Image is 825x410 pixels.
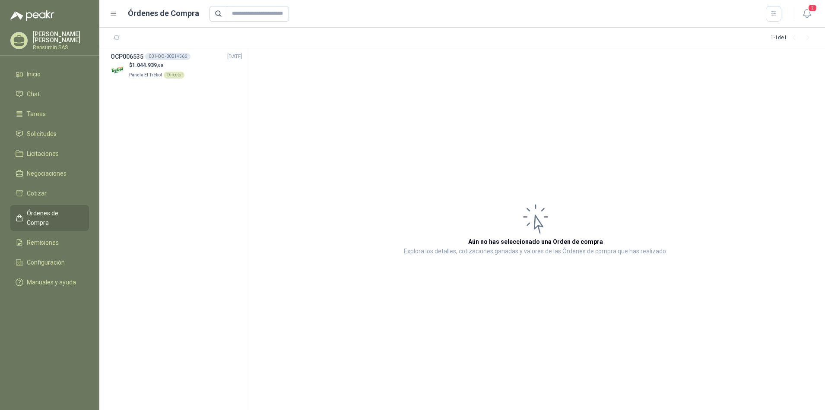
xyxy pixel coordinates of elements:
[27,69,41,79] span: Inicio
[27,278,76,287] span: Manuales y ayuda
[129,73,162,77] span: Panela El Trébol
[10,86,89,102] a: Chat
[10,10,54,21] img: Logo peakr
[404,246,667,257] p: Explora los detalles, cotizaciones ganadas y valores de las Órdenes de compra que has realizado.
[33,45,89,50] p: Repsumin SAS
[27,238,59,247] span: Remisiones
[27,169,67,178] span: Negociaciones
[145,53,190,60] div: 001-OC -00014566
[227,53,242,61] span: [DATE]
[27,258,65,267] span: Configuración
[468,237,603,246] h3: Aún no has seleccionado una Orden de compra
[808,4,817,12] span: 2
[27,129,57,139] span: Solicitudes
[10,145,89,162] a: Licitaciones
[128,7,199,19] h1: Órdenes de Compra
[111,52,143,61] h3: OCP006535
[111,63,126,78] img: Company Logo
[10,185,89,202] a: Cotizar
[771,31,815,45] div: 1 - 1 de 1
[10,274,89,290] a: Manuales y ayuda
[132,62,163,68] span: 1.044.939
[27,149,59,158] span: Licitaciones
[129,61,184,69] p: $
[27,208,81,227] span: Órdenes de Compra
[10,254,89,271] a: Configuración
[33,31,89,43] p: [PERSON_NAME] [PERSON_NAME]
[111,52,242,79] a: OCP006535001-OC -00014566[DATE] Company Logo$1.044.939,00Panela El TrébolDirecto
[10,66,89,82] a: Inicio
[799,6,815,22] button: 2
[27,89,40,99] span: Chat
[157,63,163,68] span: ,00
[10,165,89,182] a: Negociaciones
[164,72,184,79] div: Directo
[10,205,89,231] a: Órdenes de Compra
[27,189,47,198] span: Cotizar
[10,234,89,251] a: Remisiones
[27,109,46,119] span: Tareas
[10,126,89,142] a: Solicitudes
[10,106,89,122] a: Tareas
